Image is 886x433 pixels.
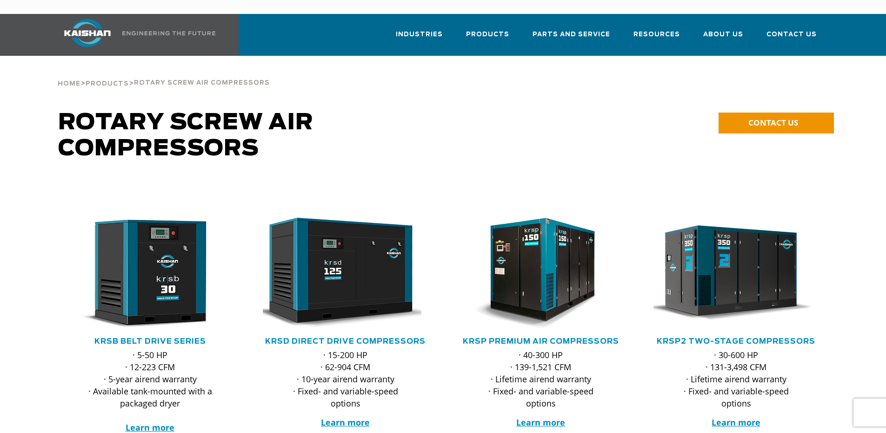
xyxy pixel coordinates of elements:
[58,79,80,87] a: Home
[396,22,443,54] a: Industries
[463,338,619,345] a: KRSP Premium Air Compressors
[122,31,215,35] img: Engineering the future
[134,80,270,86] span: Rotary Screw Air Compressors
[256,218,421,329] img: krsd125
[396,29,443,40] span: Industries
[766,22,817,54] a: Contact Us
[94,338,206,345] a: KRSB Belt Drive Series
[633,29,680,40] span: Resources
[533,22,610,54] a: Parts and Service
[58,112,313,160] span: Rotary Screw Air Compressors
[466,29,509,40] span: Products
[703,22,743,54] a: About Us
[653,218,819,329] div: krsp350
[281,349,410,409] p: · 15-200 HP · 62-904 CFM · 10-year airend warranty · Fixed- and variable-speed options
[657,338,815,345] a: KRSP2 Two-Stage Compressors
[703,29,743,40] span: About Us
[466,22,509,54] a: Products
[321,417,370,428] a: Learn more
[86,79,129,87] a: Products
[458,218,624,329] div: krsp150
[263,218,428,329] div: krsd125
[633,22,680,54] a: Resources
[516,417,565,428] a: Learn more
[748,117,798,128] span: CONTACT US
[67,218,233,329] div: krsb30
[58,81,80,87] span: Home
[719,113,834,133] a: CONTACT US
[533,29,610,40] span: Parts and Service
[53,19,122,47] img: kaishan logo
[53,14,217,56] a: Kaishan USA
[451,218,617,329] img: krsp150
[60,218,226,329] img: krsb30
[477,349,605,409] p: · 40-300 HP · 139-1,521 CFM · Lifetime airend warranty · Fixed- and variable-speed options
[712,417,760,428] a: Learn more
[126,422,174,433] a: Learn more
[58,56,270,91] div: > >
[86,81,129,87] span: Products
[646,218,812,329] img: krsp350
[766,29,817,40] span: Contact Us
[265,338,426,345] a: KRSD Direct Drive Compressors
[672,349,800,409] p: · 30-600 HP · 131-3,498 CFM · Lifetime airend warranty · Fixed- and variable-speed options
